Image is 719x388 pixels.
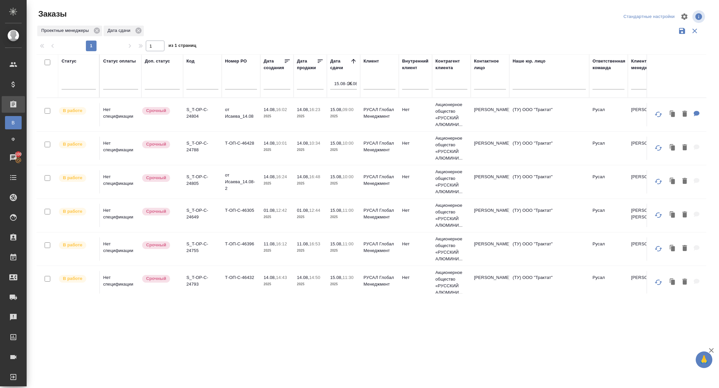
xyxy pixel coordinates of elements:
button: Удалить [679,275,690,289]
p: S_T-OP-C-24793 [186,274,218,288]
p: РУСАЛ Глобал Менеджмент [363,174,395,187]
button: Клонировать [666,242,679,255]
div: Выставляется автоматически, если на указанный объем услуг необходимо больше времени в стандартном... [141,241,180,250]
div: Выставляется автоматически, если на указанный объем услуг необходимо больше времени в стандартном... [141,106,180,115]
p: Нет [402,140,429,147]
td: (ТУ) ООО "Трактат" [509,137,589,160]
p: 2025 [330,147,357,153]
td: [PERSON_NAME] [628,137,666,160]
p: 10:00 [343,141,354,146]
p: 2025 [264,113,290,120]
p: 14.08, [297,275,309,280]
p: Срочный [146,107,166,114]
p: 16:48 [309,174,320,179]
div: Наше юр. лицо [513,58,546,65]
button: Клонировать [666,141,679,155]
td: Русал [589,103,628,126]
p: S_T-OP-C-24804 [186,106,218,120]
span: В [8,119,18,126]
td: [PERSON_NAME] [471,170,509,194]
div: Статус оплаты [103,58,136,65]
td: Русал [589,137,628,160]
div: Номер PO [225,58,247,65]
p: 14.08, [264,275,276,280]
p: РУСАЛ Глобал Менеджмент [363,241,395,254]
p: В работе [63,275,82,282]
p: РУСАЛ Глобал Менеджмент [363,274,395,288]
td: Нет спецификации [100,237,141,261]
td: Нет спецификации [100,271,141,294]
button: Обновить [650,241,666,257]
p: РУСАЛ Глобал Менеджмент [363,106,395,120]
p: Нет [402,241,429,247]
td: [PERSON_NAME] [471,204,509,227]
button: Клонировать [666,208,679,222]
p: Срочный [146,141,166,148]
p: 2025 [297,113,324,120]
a: В [5,116,22,129]
span: Настроить таблицу [676,9,692,25]
p: 2025 [264,214,290,220]
p: 14.08, [297,107,309,112]
p: 16:24 [276,174,287,179]
p: 2025 [297,180,324,187]
p: S_T-OP-C-24649 [186,207,218,220]
p: 12:42 [276,208,287,213]
p: 2025 [330,247,357,254]
button: Обновить [650,274,666,290]
p: 14.08, [297,141,309,146]
p: РУСАЛ Глобал Менеджмент [363,140,395,153]
span: из 1 страниц [168,42,196,51]
td: (ТУ) ООО "Трактат" [509,103,589,126]
div: Код [186,58,194,65]
p: S_T-OP-C-24788 [186,140,218,153]
p: 15.08, [330,174,343,179]
td: [PERSON_NAME] [471,271,509,294]
p: Проектные менеджеры [41,27,91,34]
p: S_T-OP-C-24805 [186,174,218,187]
div: Внутренний клиент [402,58,429,71]
div: Выставляет ПМ после принятия заказа от КМа [58,140,96,149]
p: S_T-OP-C-24755 [186,241,218,254]
td: (ТУ) ООО "Трактат" [509,237,589,261]
p: 11:00 [343,241,354,246]
p: 01.08, [297,208,309,213]
td: [PERSON_NAME] [628,271,666,294]
p: Нет [402,106,429,113]
button: Удалить [679,175,690,188]
p: 11:30 [343,275,354,280]
p: Дата сдачи [108,27,133,34]
p: Акционерное общество «РУССКИЙ АЛЮМИНИ... [435,202,467,229]
p: 14.08, [264,107,276,112]
p: Акционерное общество «РУССКИЙ АЛЮМИНИ... [435,101,467,128]
td: Т-ОП-С-46428 [222,137,260,160]
td: Т-ОП-С-46396 [222,237,260,261]
div: Выставляет ПМ после принятия заказа от КМа [58,174,96,183]
p: 16:53 [309,241,320,246]
td: Русал [589,237,628,261]
div: Статус [62,58,77,65]
button: 🙏 [696,351,712,368]
button: Обновить [650,207,666,223]
div: Ответственная команда [593,58,625,71]
div: Контрагент клиента [435,58,467,71]
div: Выставляет ПМ после принятия заказа от КМа [58,274,96,283]
p: Срочный [146,175,166,181]
td: Нет спецификации [100,137,141,160]
p: 16:02 [276,107,287,112]
div: Дата продажи [297,58,317,71]
span: Ф [8,136,18,143]
p: 2025 [264,247,290,254]
td: Русал [589,204,628,227]
div: Дата сдачи [330,58,350,71]
p: 16:12 [276,241,287,246]
td: Т-ОП-С-46305 [222,204,260,227]
p: 11.08, [264,241,276,246]
span: 🙏 [698,353,710,367]
div: Клиентские менеджеры [631,58,663,71]
div: Дата сдачи [104,26,144,36]
td: [PERSON_NAME] [471,137,509,160]
p: 15.08, [330,141,343,146]
p: 14.08, [264,174,276,179]
p: 12:44 [309,208,320,213]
